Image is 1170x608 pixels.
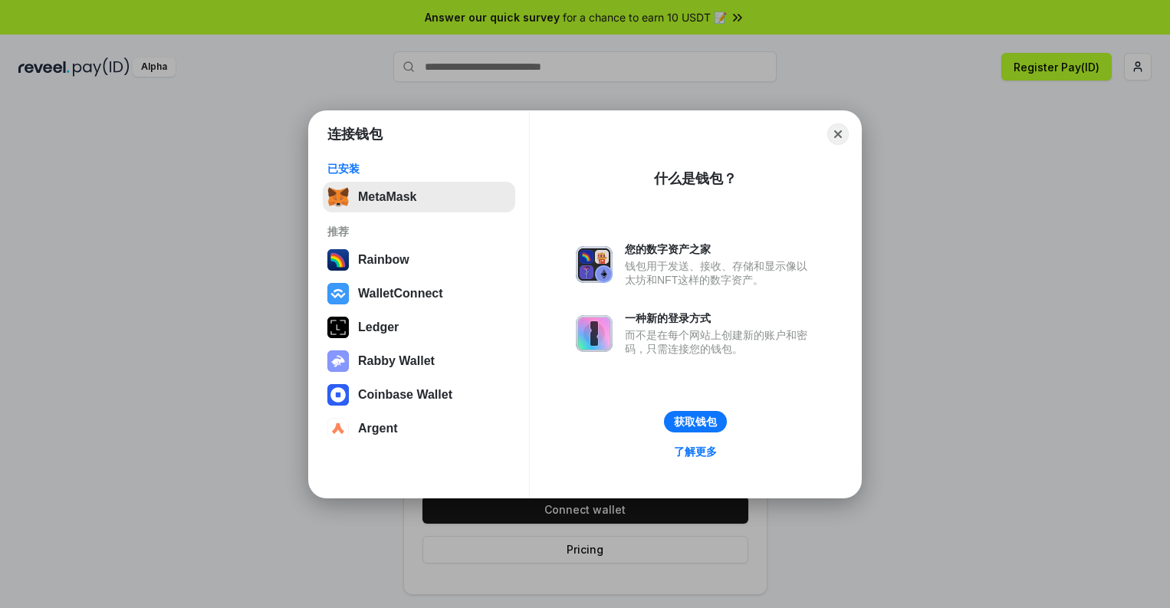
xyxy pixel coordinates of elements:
img: svg+xml,%3Csvg%20fill%3D%22none%22%20height%3D%2233%22%20viewBox%3D%220%200%2035%2033%22%20width%... [327,186,349,208]
div: 推荐 [327,225,511,238]
div: Coinbase Wallet [358,388,452,402]
div: Ledger [358,320,399,334]
img: svg+xml,%3Csvg%20xmlns%3D%22http%3A%2F%2Fwww.w3.org%2F2000%2Fsvg%22%20fill%3D%22none%22%20viewBox... [576,315,613,352]
button: Close [827,123,849,145]
div: Rabby Wallet [358,354,435,368]
div: 钱包用于发送、接收、存储和显示像以太坊和NFT这样的数字资产。 [625,259,815,287]
button: Coinbase Wallet [323,380,515,410]
div: Rainbow [358,253,409,267]
img: svg+xml,%3Csvg%20width%3D%2228%22%20height%3D%2228%22%20viewBox%3D%220%200%2028%2028%22%20fill%3D... [327,418,349,439]
div: WalletConnect [358,287,443,301]
img: svg+xml,%3Csvg%20xmlns%3D%22http%3A%2F%2Fwww.w3.org%2F2000%2Fsvg%22%20width%3D%2228%22%20height%3... [327,317,349,338]
img: svg+xml,%3Csvg%20width%3D%2228%22%20height%3D%2228%22%20viewBox%3D%220%200%2028%2028%22%20fill%3D... [327,283,349,304]
button: Ledger [323,312,515,343]
div: Argent [358,422,398,435]
img: svg+xml,%3Csvg%20xmlns%3D%22http%3A%2F%2Fwww.w3.org%2F2000%2Fsvg%22%20fill%3D%22none%22%20viewBox... [576,246,613,283]
img: svg+xml,%3Csvg%20width%3D%22120%22%20height%3D%22120%22%20viewBox%3D%220%200%20120%20120%22%20fil... [327,249,349,271]
div: MetaMask [358,190,416,204]
img: svg+xml,%3Csvg%20width%3D%2228%22%20height%3D%2228%22%20viewBox%3D%220%200%2028%2028%22%20fill%3D... [327,384,349,406]
div: 您的数字资产之家 [625,242,815,256]
button: Argent [323,413,515,444]
button: Rabby Wallet [323,346,515,376]
div: 什么是钱包？ [654,169,737,188]
div: 一种新的登录方式 [625,311,815,325]
h1: 连接钱包 [327,125,383,143]
button: Rainbow [323,245,515,275]
div: 而不是在每个网站上创建新的账户和密码，只需连接您的钱包。 [625,328,815,356]
div: 已安装 [327,162,511,176]
button: MetaMask [323,182,515,212]
button: WalletConnect [323,278,515,309]
img: svg+xml,%3Csvg%20xmlns%3D%22http%3A%2F%2Fwww.w3.org%2F2000%2Fsvg%22%20fill%3D%22none%22%20viewBox... [327,350,349,372]
a: 了解更多 [665,442,726,462]
button: 获取钱包 [664,411,727,432]
div: 了解更多 [674,445,717,458]
div: 获取钱包 [674,415,717,429]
